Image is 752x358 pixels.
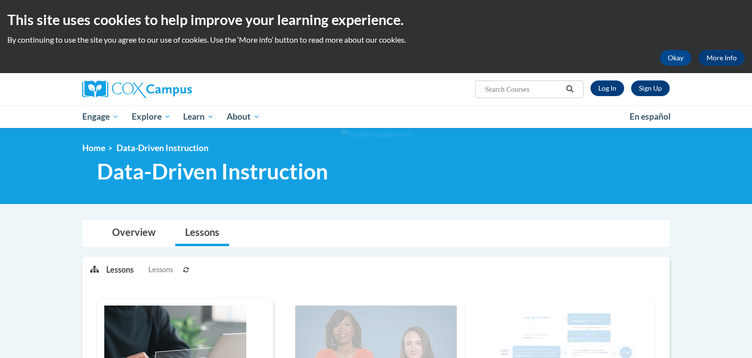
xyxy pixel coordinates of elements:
[227,111,260,123] span: About
[68,105,684,128] div: Main menu
[125,105,177,128] a: Explore
[82,80,268,98] a: Cox Campus
[220,105,266,128] a: About
[631,80,670,96] a: Register
[76,105,125,128] a: Engage
[175,220,229,246] a: Lessons
[102,220,165,246] a: Overview
[97,158,328,184] span: Data-Driven Instruction
[623,106,677,127] a: En español
[590,80,624,96] a: Log In
[630,111,671,122] span: En español
[82,143,105,153] a: Home
[183,111,214,123] span: Learn
[82,80,192,98] img: Cox Campus
[117,143,209,153] span: Data-Driven Instruction
[177,105,220,128] a: Learn
[341,129,411,140] img: Section background
[7,10,745,29] h2: This site uses cookies to help improve your learning experience.
[148,264,173,275] span: Lessons
[132,111,171,123] span: Explore
[563,83,577,95] button: Search
[699,50,745,66] a: More Info
[82,111,119,123] span: Engage
[7,34,745,45] p: By continuing to use the site you agree to our use of cookies. Use the ‘More info’ button to read...
[106,264,134,275] p: Lessons
[484,83,563,95] input: Search Courses
[660,50,691,66] button: Okay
